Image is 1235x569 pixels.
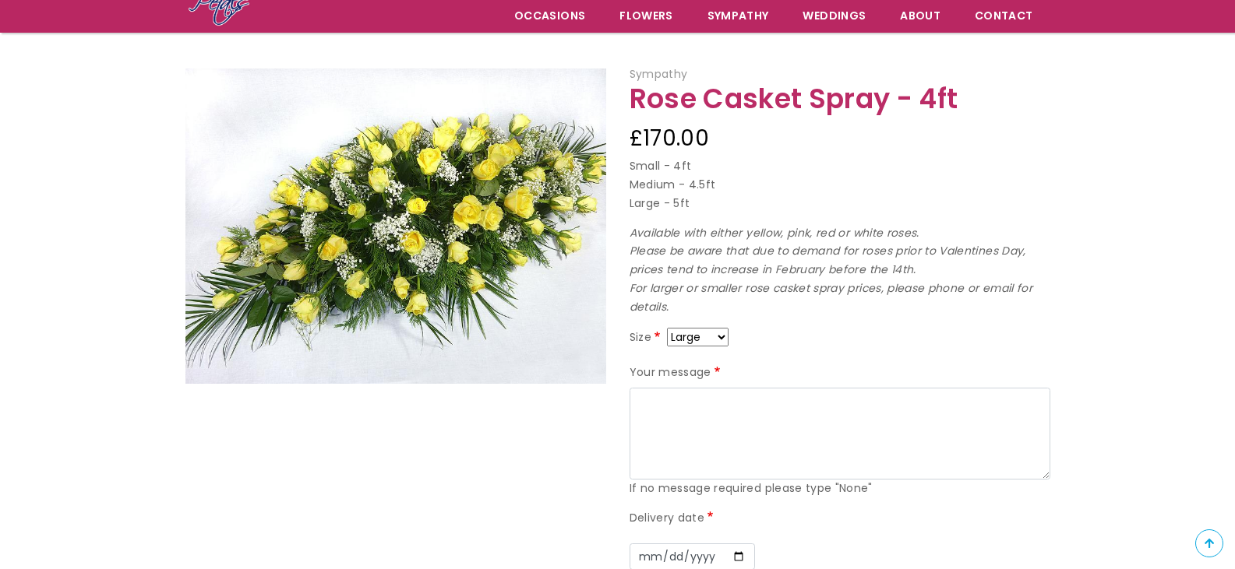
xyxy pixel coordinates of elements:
img: Rose Casket Spray - 4ft [185,68,606,384]
label: Delivery date [630,509,717,528]
h1: Rose Casket Spray - 4ft [630,84,1050,114]
p: Small - 4ft Medium - 4.5ft Large - 5ft [630,157,1050,213]
em: Available with either yellow, pink, red or white roses. Please be aware that due to demand for ro... [630,225,1033,315]
label: Size [630,328,664,347]
label: Your message [630,364,724,382]
span: Sympathy [630,66,688,82]
div: If no message required please type "None" [630,479,1050,498]
div: £170.00 [630,120,1050,157]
